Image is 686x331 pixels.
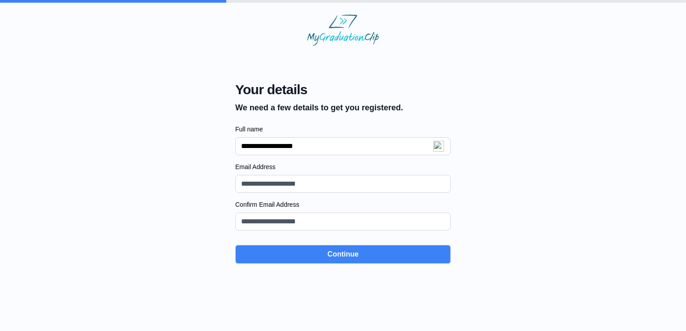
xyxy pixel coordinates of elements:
p: We need a few details to get you registered. [235,101,403,114]
span: Your details [235,82,403,98]
img: MyGraduationClip [307,14,379,46]
label: Email Address [235,162,451,171]
label: Confirm Email Address [235,200,451,209]
img: npw-badge-icon-locked.svg [433,141,444,152]
button: Continue [235,245,451,264]
label: Full name [235,125,451,134]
